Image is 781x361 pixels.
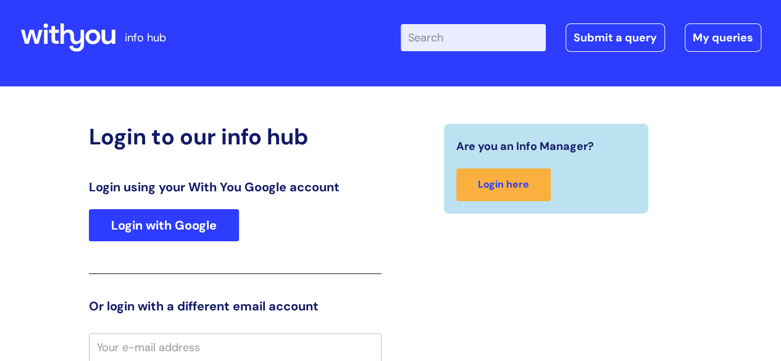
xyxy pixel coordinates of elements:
input: Search [401,24,546,51]
p: info hub [125,28,166,48]
a: Login with Google [89,209,239,241]
a: My queries [685,23,761,52]
a: Submit a query [566,23,665,52]
h3: Login using your With You Google account [89,180,382,194]
a: Login here [456,168,551,201]
span: Are you an Info Manager? [456,136,594,156]
h2: Login to our info hub [89,123,382,150]
h3: Or login with a different email account [89,299,382,313]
